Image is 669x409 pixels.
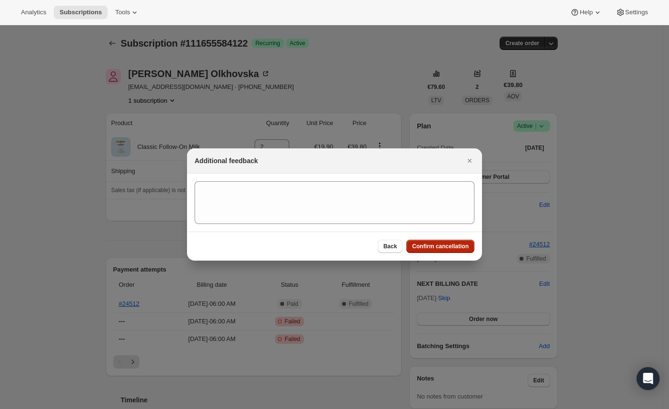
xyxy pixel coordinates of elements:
[21,9,46,16] span: Analytics
[15,6,52,19] button: Analytics
[384,243,397,250] span: Back
[378,240,403,253] button: Back
[54,6,108,19] button: Subscriptions
[637,367,659,390] div: Open Intercom Messenger
[580,9,592,16] span: Help
[463,154,476,167] button: Close
[412,243,469,250] span: Confirm cancellation
[406,240,474,253] button: Confirm cancellation
[195,156,258,166] h2: Additional feedback
[115,9,130,16] span: Tools
[109,6,145,19] button: Tools
[564,6,608,19] button: Help
[625,9,648,16] span: Settings
[610,6,654,19] button: Settings
[59,9,102,16] span: Subscriptions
